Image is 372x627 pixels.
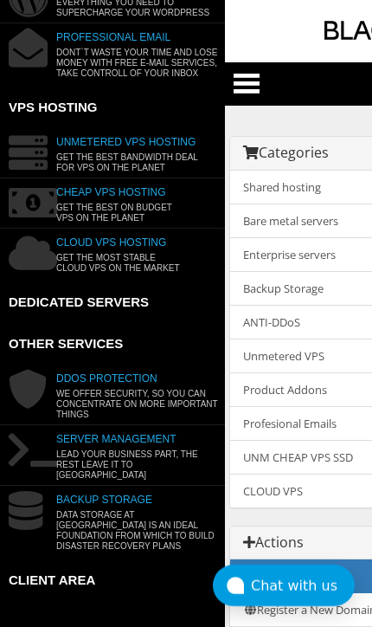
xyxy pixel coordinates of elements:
h4: DDoS PROTECTION [26,368,225,389]
p: Get the Most stable Cloud VPS on the market [26,253,225,278]
span: VPS HOSTING [9,87,225,128]
h4: UNMETERED VPS HOSTING [26,132,225,152]
span: CLIENT AREA [9,559,225,601]
h4: SERVER MANAGEMENT [26,429,225,449]
span: OTHER SERVICES [9,323,225,365]
div: Chat with us [251,578,355,594]
h4: BACKUP STORAGE [26,489,225,510]
h4: CHEAP VPS HOSTING [26,182,225,203]
p: WE OFFER SECURITY, SO YOU CAN CONCENTRATE ON MORE IMPORTANT THINGS [26,389,225,424]
p: Get the best bandwidth deal for VPS on the planet [26,152,225,178]
button: Chat with us [213,565,355,606]
h4: CLOUD VPS HOSTING [26,232,225,253]
span: DEDICATED SERVERS [9,281,225,323]
p: LEAD YOUR BUSINESS PART, THE REST LEAVE IT TO [GEOGRAPHIC_DATA] [26,449,225,485]
p: Dont`t waste your time and lose money with free e-mail services, take controll of your inbox [26,48,225,83]
p: Data Storage at [GEOGRAPHIC_DATA] is an ideal foundation from which to build disaster recovery plans [26,510,225,556]
h4: Professional email [26,27,225,48]
p: Get the best on budget VPS on the planet [26,203,225,228]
